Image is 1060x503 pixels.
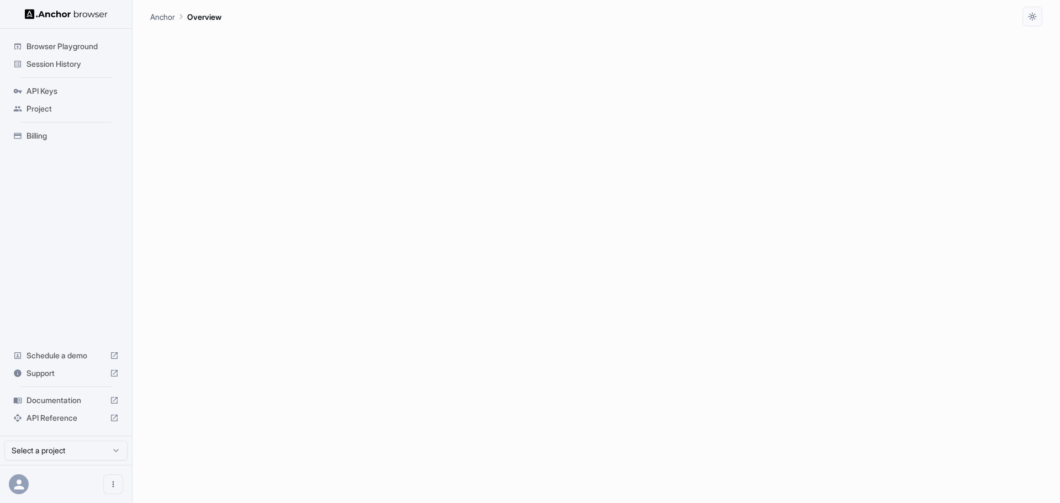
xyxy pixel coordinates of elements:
[9,391,123,409] div: Documentation
[9,364,123,382] div: Support
[26,41,119,52] span: Browser Playground
[26,412,105,423] span: API Reference
[9,82,123,100] div: API Keys
[26,350,105,361] span: Schedule a demo
[26,59,119,70] span: Session History
[25,9,108,19] img: Anchor Logo
[9,55,123,73] div: Session History
[187,11,221,23] p: Overview
[9,38,123,55] div: Browser Playground
[150,10,221,23] nav: breadcrumb
[26,395,105,406] span: Documentation
[26,130,119,141] span: Billing
[103,474,123,494] button: Open menu
[26,103,119,114] span: Project
[9,347,123,364] div: Schedule a demo
[26,368,105,379] span: Support
[9,409,123,427] div: API Reference
[9,100,123,118] div: Project
[150,11,175,23] p: Anchor
[26,86,119,97] span: API Keys
[9,127,123,145] div: Billing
